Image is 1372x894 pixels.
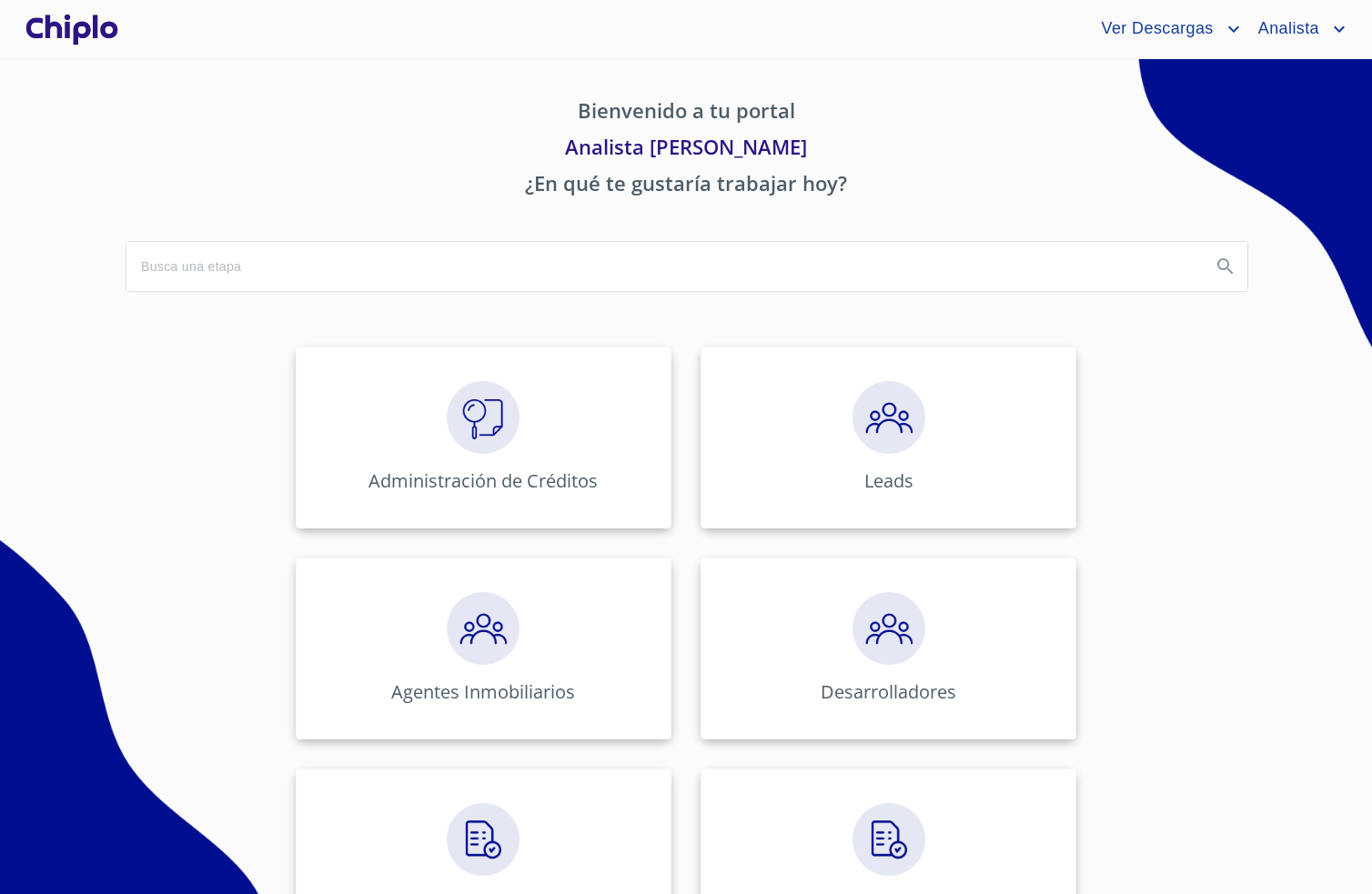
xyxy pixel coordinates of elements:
img: megaClickPrecalificacion.png [852,592,925,665]
img: megaClickPrecalificacion.png [852,381,925,454]
span: Ver Descargas [1087,15,1222,44]
p: Leads [864,468,913,493]
button: account of current user [1087,15,1244,44]
p: Administración de Créditos [368,468,598,493]
p: Desarrolladores [821,679,956,704]
button: account of current user [1245,15,1350,44]
p: Agentes Inmobiliarios [391,679,575,704]
p: ¿En qué te gustaría trabajar hoy? [126,168,1246,205]
p: Analista [PERSON_NAME] [126,132,1246,168]
span: Analista [1245,15,1328,44]
img: megaClickVerifiacion.png [447,381,520,454]
img: megaClickPrecalificacion.png [447,592,520,665]
img: megaClickCreditos.png [447,803,520,876]
img: megaClickCreditos.png [852,803,925,876]
input: search [126,242,1196,291]
button: Search [1204,245,1247,288]
p: Bienvenido a tu portal [126,95,1246,132]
